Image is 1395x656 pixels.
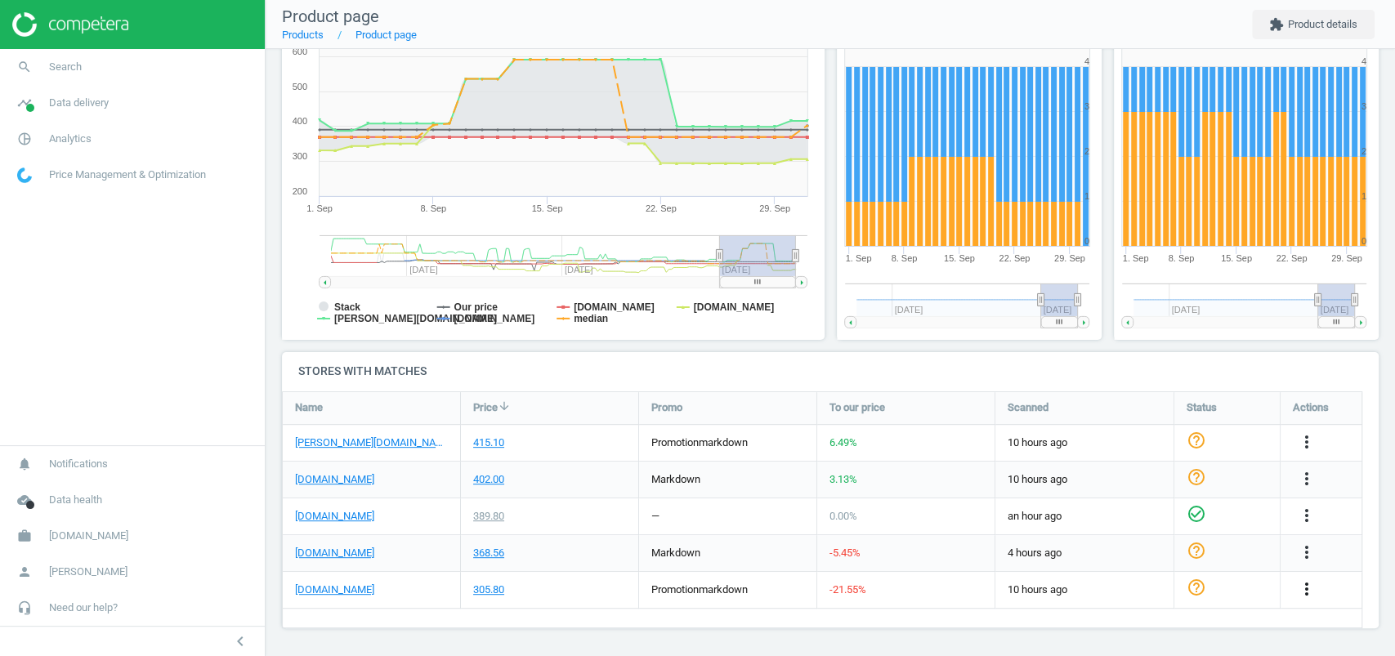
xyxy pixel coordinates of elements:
[12,12,128,37] img: ajHJNr6hYgQAAAAASUVORK5CYII=
[9,484,40,515] i: cloud_done
[891,253,917,263] tspan: 8. Sep
[1084,191,1089,201] text: 1
[9,556,40,587] i: person
[230,631,250,651] i: chevron_left
[295,435,448,450] a: [PERSON_NAME][DOMAIN_NAME]
[1122,253,1148,263] tspan: 1. Sep
[829,473,857,485] span: 3.13 %
[9,520,40,551] i: work
[293,116,307,126] text: 400
[1187,541,1206,560] i: help_outline
[334,313,497,324] tspan: [PERSON_NAME][DOMAIN_NAME]
[49,529,128,543] span: [DOMAIN_NAME]
[1221,253,1252,263] tspan: 15. Sep
[293,186,307,196] text: 200
[943,253,974,263] tspan: 15. Sep
[420,203,446,213] tspan: 8. Sep
[1276,253,1307,263] tspan: 22. Sep
[1084,56,1089,66] text: 4
[306,203,333,213] tspan: 1. Sep
[1269,17,1284,32] i: extension
[49,565,127,579] span: [PERSON_NAME]
[1297,469,1317,489] i: more_vert
[1297,579,1317,599] i: more_vert
[473,546,504,560] div: 368.56
[1252,10,1375,39] button: extensionProduct details
[1361,56,1366,66] text: 4
[49,132,92,146] span: Analytics
[295,582,374,597] a: [DOMAIN_NAME]
[295,509,374,524] a: [DOMAIN_NAME]
[49,167,206,182] span: Price Management & Optimization
[220,631,261,652] button: chevron_left
[1008,546,1161,560] span: 4 hours ago
[1187,504,1206,524] i: check_circle_outline
[9,448,40,480] i: notifications
[1008,435,1161,450] span: 10 hours ago
[473,472,504,487] div: 402.00
[334,301,360,313] tspan: Stack
[829,436,857,448] span: 6.49 %
[293,47,307,56] text: 600
[295,400,323,415] span: Name
[293,82,307,91] text: 500
[1008,509,1161,524] span: an hour ago
[1008,472,1161,487] span: 10 hours ago
[1297,506,1317,527] button: more_vert
[282,29,324,41] a: Products
[574,313,608,324] tspan: median
[49,60,82,74] span: Search
[574,301,655,313] tspan: [DOMAIN_NAME]
[829,400,885,415] span: To our price
[49,457,108,471] span: Notifications
[473,509,504,524] div: 389.80
[1187,400,1217,415] span: Status
[1297,469,1317,490] button: more_vert
[49,493,102,507] span: Data health
[651,400,682,415] span: Promo
[1168,253,1194,263] tspan: 8. Sep
[845,253,871,263] tspan: 1. Sep
[646,203,677,213] tspan: 22. Sep
[1361,101,1366,111] text: 3
[1293,400,1329,415] span: Actions
[293,151,307,161] text: 300
[1361,191,1366,201] text: 1
[1187,431,1206,450] i: help_outline
[498,399,511,413] i: arrow_downward
[1331,253,1362,263] tspan: 29. Sep
[651,473,700,485] span: markdown
[651,583,699,596] span: promotion
[1297,542,1317,562] i: more_vert
[699,583,748,596] span: markdown
[49,600,118,615] span: Need our help?
[1361,236,1366,246] text: 0
[9,87,40,118] i: timeline
[1084,146,1089,156] text: 2
[473,582,504,597] div: 305.80
[9,592,40,623] i: headset_mic
[454,313,535,324] tspan: [DOMAIN_NAME]
[282,7,379,26] span: Product page
[1361,146,1366,156] text: 2
[829,583,866,596] span: -21.55 %
[454,301,499,313] tspan: Our price
[473,400,498,415] span: Price
[829,510,857,522] span: 0.00 %
[699,436,748,448] span: markdown
[1187,578,1206,597] i: help_outline
[1053,253,1084,263] tspan: 29. Sep
[1297,432,1317,453] button: more_vert
[9,123,40,154] i: pie_chart_outlined
[1297,542,1317,564] button: more_vert
[651,436,699,448] span: promotion
[1084,236,1089,246] text: 0
[49,96,109,110] span: Data delivery
[295,546,374,560] a: [DOMAIN_NAME]
[829,547,861,559] span: -5.45 %
[1187,467,1206,487] i: help_outline
[1084,101,1089,111] text: 3
[759,203,790,213] tspan: 29. Sep
[1297,506,1317,525] i: more_vert
[17,167,32,183] img: wGWNvw8QSZomAAAAABJRU5ErkJggg==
